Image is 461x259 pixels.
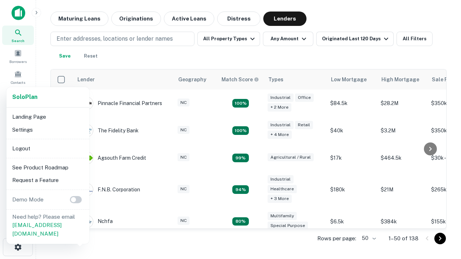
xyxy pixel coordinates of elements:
strong: Solo Plan [12,94,37,100]
li: See Product Roadmap [9,161,86,174]
p: Demo Mode [9,195,46,204]
iframe: Chat Widget [425,178,461,213]
a: SoloPlan [12,93,37,101]
p: Need help? Please email [12,213,84,238]
li: Settings [9,123,86,136]
li: Landing Page [9,110,86,123]
li: Request a Feature [9,174,86,187]
a: [EMAIL_ADDRESS][DOMAIN_NAME] [12,222,62,237]
li: Logout [9,142,86,155]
